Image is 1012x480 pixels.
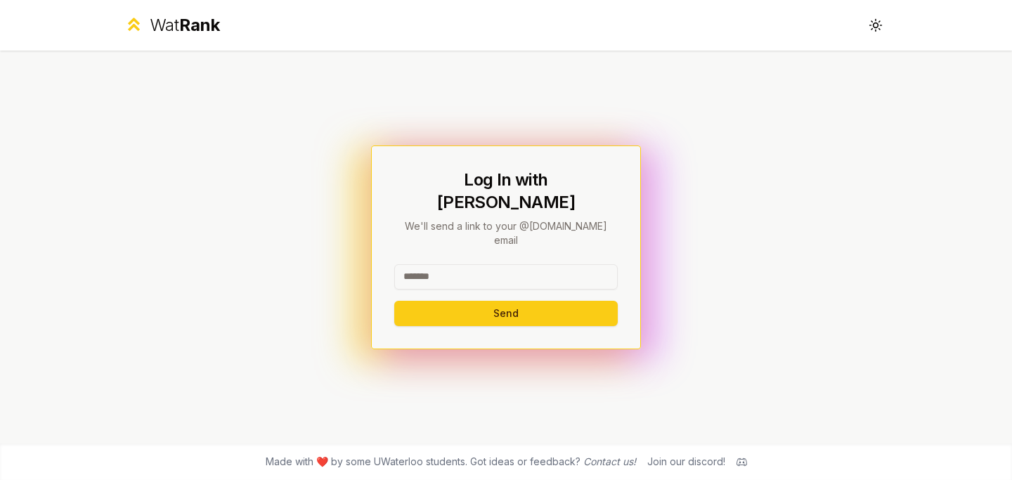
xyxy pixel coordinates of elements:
[124,14,220,37] a: WatRank
[150,14,220,37] div: Wat
[394,219,618,247] p: We'll send a link to your @[DOMAIN_NAME] email
[647,455,725,469] div: Join our discord!
[394,169,618,214] h1: Log In with [PERSON_NAME]
[179,15,220,35] span: Rank
[394,301,618,326] button: Send
[266,455,636,469] span: Made with ❤️ by some UWaterloo students. Got ideas or feedback?
[583,455,636,467] a: Contact us!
